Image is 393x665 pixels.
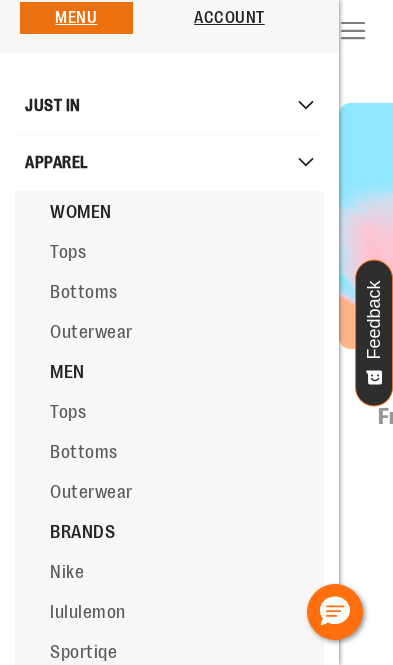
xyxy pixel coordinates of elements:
[15,78,324,134] a: JUST IN
[50,482,133,502] span: Outerwear
[355,259,393,406] button: Feedback - Show survey
[15,135,324,191] a: APPAREL
[50,522,115,542] span: BRANDS
[50,242,86,262] span: Tops
[50,642,117,662] span: Sportiqe
[50,362,85,382] span: MEN
[307,584,363,640] button: Hello, have a question? Let’s chat.
[25,143,88,183] span: APPAREL
[50,322,133,342] span: Outerwear
[194,9,265,27] a: Account
[50,202,112,222] span: WOMEN
[50,562,84,582] span: Nike
[25,86,81,126] span: JUST IN
[50,442,118,462] span: Bottoms
[50,282,118,302] span: Bottoms
[50,402,86,422] span: Tops
[365,280,384,359] span: Feedback
[55,9,97,27] a: Menu
[50,602,126,622] span: lululemon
